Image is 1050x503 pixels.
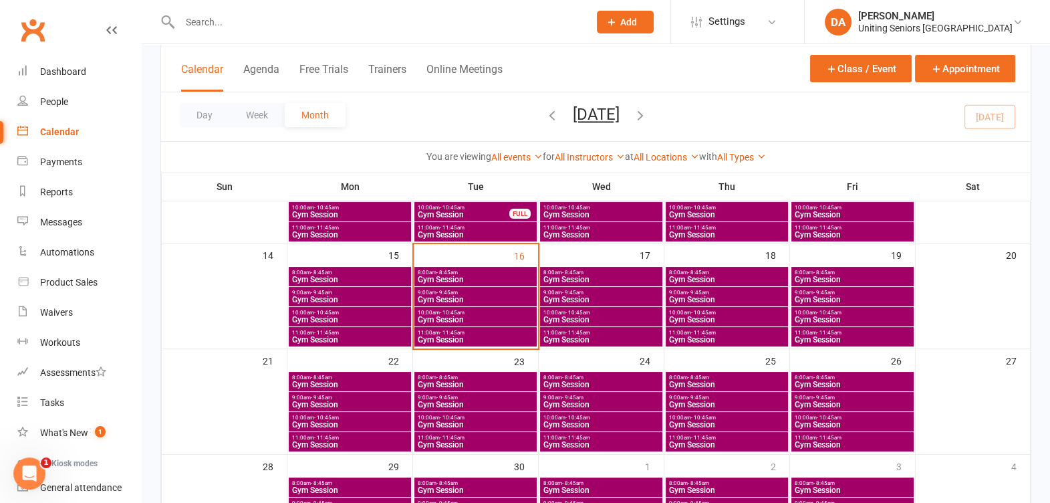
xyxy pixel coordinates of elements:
span: - 11:45am [440,225,465,231]
span: 9:00am [291,290,408,296]
a: Clubworx [16,13,49,47]
span: - 9:45am [311,395,332,401]
span: Gym Session [668,441,785,449]
span: Gym Session [543,296,660,304]
span: 8:00am [543,375,660,381]
span: 8:00am [668,480,785,486]
div: 24 [640,349,664,371]
a: Waivers [17,298,141,328]
span: 1 [95,426,106,437]
span: - 8:45am [688,375,709,381]
span: 9:00am [543,395,660,401]
span: - 11:45am [691,435,716,441]
div: People [40,96,68,107]
span: 9:00am [668,395,785,401]
span: - 8:45am [436,270,458,276]
span: - 9:45am [688,395,709,401]
span: - 11:45am [817,225,841,231]
span: 8:00am [291,480,408,486]
a: Product Sales [17,268,141,298]
th: Fri [790,173,916,201]
div: 14 [263,243,287,266]
span: 8:00am [291,375,408,381]
span: Gym Session [794,381,911,389]
span: - 10:45am [565,205,590,211]
span: Gym Session [417,211,510,219]
span: Gym Session [668,231,785,239]
th: Sat [916,173,1031,201]
span: - 11:45am [817,330,841,336]
div: 25 [765,349,789,371]
span: - 8:45am [562,270,583,276]
span: 9:00am [543,290,660,296]
span: 9:00am [794,395,911,401]
input: Search... [176,13,579,31]
span: Gym Session [291,211,408,219]
span: - 8:45am [813,375,835,381]
span: Gym Session [543,316,660,324]
span: Gym Session [794,296,911,304]
div: Waivers [40,307,73,318]
span: 8:00am [543,270,660,276]
span: Gym Session [668,336,785,344]
span: Gym Session [417,296,534,304]
span: Gym Session [417,231,534,239]
span: - 8:45am [813,480,835,486]
strong: with [699,151,717,162]
span: Gym Session [668,401,785,409]
span: 9:00am [668,290,785,296]
button: Online Meetings [426,63,503,92]
span: - 10:45am [691,415,716,421]
span: - 10:45am [440,205,465,211]
span: - 10:45am [817,310,841,316]
span: - 9:45am [813,290,835,296]
div: 3 [896,455,915,477]
div: 4 [1011,455,1030,477]
span: Gym Session [668,486,785,494]
span: Gym Session [417,336,534,344]
span: 8:00am [794,480,911,486]
div: DA [825,9,851,35]
div: Workouts [40,337,80,348]
span: - 10:45am [565,310,590,316]
button: Free Trials [299,63,348,92]
div: Messages [40,217,82,227]
div: 27 [1006,349,1030,371]
span: 10:00am [417,310,534,316]
span: Gym Session [543,401,660,409]
span: 11:00am [291,225,408,231]
span: 8:00am [794,270,911,276]
a: Automations [17,237,141,268]
span: - 9:45am [436,290,458,296]
span: Gym Session [794,401,911,409]
span: 1 [41,458,51,468]
span: Gym Session [543,231,660,239]
span: 10:00am [794,205,911,211]
span: 10:00am [668,310,785,316]
span: - 11:45am [691,225,716,231]
span: 11:00am [291,330,408,336]
a: Assessments [17,358,141,388]
th: Thu [664,173,790,201]
span: 11:00am [543,435,660,441]
span: - 8:45am [436,480,458,486]
span: 11:00am [417,225,534,231]
div: 18 [765,243,789,266]
span: - 10:45am [314,310,339,316]
span: - 8:45am [562,375,583,381]
span: Gym Session [543,381,660,389]
span: Gym Session [668,381,785,389]
span: - 11:45am [440,330,465,336]
span: Gym Session [794,316,911,324]
div: 26 [891,349,915,371]
span: Gym Session [794,336,911,344]
span: 11:00am [543,330,660,336]
span: Gym Session [417,441,534,449]
span: 11:00am [417,330,534,336]
span: Gym Session [668,211,785,219]
span: Gym Session [543,336,660,344]
span: - 8:45am [562,480,583,486]
span: Gym Session [794,441,911,449]
span: - 10:45am [691,310,716,316]
a: All Types [717,152,766,163]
